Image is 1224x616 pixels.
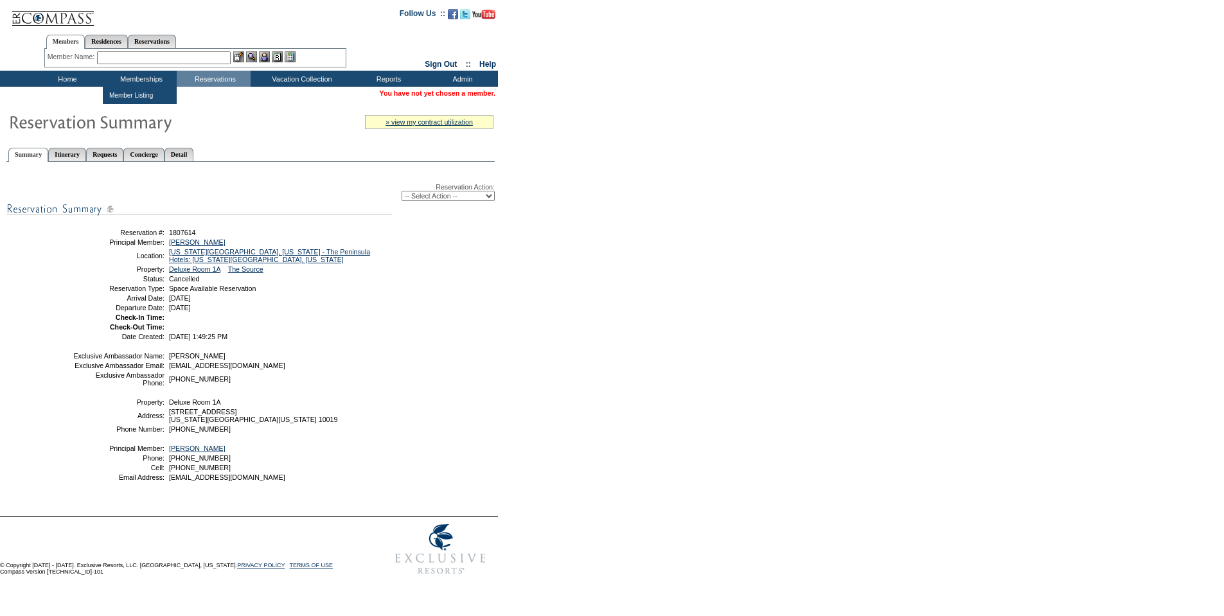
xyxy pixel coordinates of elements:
a: The Source [228,265,263,273]
td: Property: [73,265,164,273]
td: Address: [73,408,164,423]
span: Cancelled [169,275,199,283]
td: Memberships [103,71,177,87]
span: [PHONE_NUMBER] [169,375,231,383]
span: [DATE] [169,294,191,302]
a: Deluxe Room 1A [169,265,220,273]
img: Impersonate [259,51,270,62]
td: Property: [73,398,164,406]
img: b_edit.gif [233,51,244,62]
span: [PERSON_NAME] [169,352,226,360]
span: [PHONE_NUMBER] [169,464,231,471]
strong: Check-In Time: [116,313,164,321]
a: [PERSON_NAME] [169,238,226,246]
a: Follow us on Twitter [460,13,470,21]
td: Principal Member: [73,444,164,452]
td: Reservations [177,71,251,87]
a: Itinerary [48,148,86,161]
div: Reservation Action: [6,183,495,201]
a: [PERSON_NAME] [169,444,226,452]
span: [STREET_ADDRESS] [US_STATE][GEOGRAPHIC_DATA][US_STATE] 10019 [169,408,337,423]
img: Subscribe to our YouTube Channel [472,10,495,19]
span: Deluxe Room 1A [169,398,221,406]
td: Home [29,71,103,87]
td: Arrival Date: [73,294,164,302]
td: Vacation Collection [251,71,350,87]
a: Sign Out [425,60,457,69]
a: Summary [8,148,48,162]
td: Phone Number: [73,425,164,433]
a: Become our fan on Facebook [448,13,458,21]
td: Email Address: [73,473,164,481]
td: Reservation #: [73,229,164,236]
strong: Check-Out Time: [110,323,164,331]
span: [DATE] [169,304,191,312]
td: Exclusive Ambassador Phone: [73,371,164,387]
img: Become our fan on Facebook [448,9,458,19]
img: Exclusive Resorts [383,517,498,581]
td: Reports [350,71,424,87]
td: Status: [73,275,164,283]
a: Members [46,35,85,49]
span: 1807614 [169,229,196,236]
img: subTtlResSummary.gif [6,201,392,217]
span: Space Available Reservation [169,285,256,292]
span: You have not yet chosen a member. [380,89,495,97]
img: b_calculator.gif [285,51,296,62]
td: Reservation Type: [73,285,164,292]
span: [DATE] 1:49:25 PM [169,333,227,340]
a: » view my contract utilization [386,118,473,126]
a: [US_STATE][GEOGRAPHIC_DATA], [US_STATE] - The Peninsula Hotels: [US_STATE][GEOGRAPHIC_DATA], [US_... [169,248,370,263]
td: Member Listing [106,89,154,101]
span: :: [466,60,471,69]
td: Follow Us :: [400,8,445,23]
td: Phone: [73,454,164,462]
span: [PHONE_NUMBER] [169,425,231,433]
a: PRIVACY POLICY [237,562,285,568]
td: Exclusive Ambassador Email: [73,362,164,369]
td: Departure Date: [73,304,164,312]
span: [PHONE_NUMBER] [169,454,231,462]
a: TERMS OF USE [290,562,333,568]
img: Follow us on Twitter [460,9,470,19]
a: Concierge [123,148,164,161]
td: Admin [424,71,498,87]
span: [EMAIL_ADDRESS][DOMAIN_NAME] [169,473,285,481]
td: Principal Member: [73,238,164,246]
td: Date Created: [73,333,164,340]
a: Requests [86,148,123,161]
div: Member Name: [48,51,97,62]
a: Reservations [128,35,176,48]
a: Help [479,60,496,69]
a: Residences [85,35,128,48]
td: Cell: [73,464,164,471]
span: [EMAIL_ADDRESS][DOMAIN_NAME] [169,362,285,369]
td: Exclusive Ambassador Name: [73,352,164,360]
td: Location: [73,248,164,263]
img: View [246,51,257,62]
a: Subscribe to our YouTube Channel [472,13,495,21]
img: Reservations [272,51,283,62]
img: Reservaton Summary [8,109,265,134]
a: Detail [164,148,194,161]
